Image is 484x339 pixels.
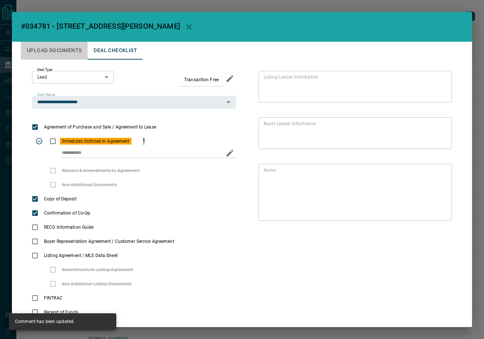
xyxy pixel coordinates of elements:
[15,316,75,328] div: Comment has been updated.
[42,124,158,130] span: Agreement of Purchase and Sale / Agreement to Lease
[60,266,135,273] span: Amendments to Listing Agreement
[223,97,234,107] button: Open
[42,295,64,301] span: FINTRAC
[60,181,119,188] span: Any Additional Documents
[60,281,134,287] span: Any Additional Listing Documents
[42,210,92,216] span: Confirmation of Co-Op
[224,72,236,85] button: edit
[88,42,143,60] button: Deal Checklist
[42,238,176,245] span: Buyer Representation Agreement / Customer Service Agreement
[42,196,79,202] span: Copy of Deposit
[32,71,114,83] div: Lead
[137,134,150,148] button: priority
[62,148,221,158] input: checklist input
[37,92,55,97] label: Deal Status
[37,67,53,72] label: Deal Type
[21,42,88,60] button: Upload Documents
[21,22,180,31] span: #034781 - [STREET_ADDRESS][PERSON_NAME]
[32,134,46,148] span: Toggle Applicable
[42,224,95,231] span: RECO Information Guide
[60,138,132,145] span: Schedules Outlined in Agreement
[60,167,142,174] span: Waivers & Amendments to Agreement
[264,121,444,146] textarea: text field
[224,147,236,159] button: edit
[42,309,80,316] span: Receipt of Funds
[42,252,120,259] span: Listing Agreement / MLS Data Sheet
[264,167,444,218] textarea: text field
[264,74,444,99] textarea: text field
